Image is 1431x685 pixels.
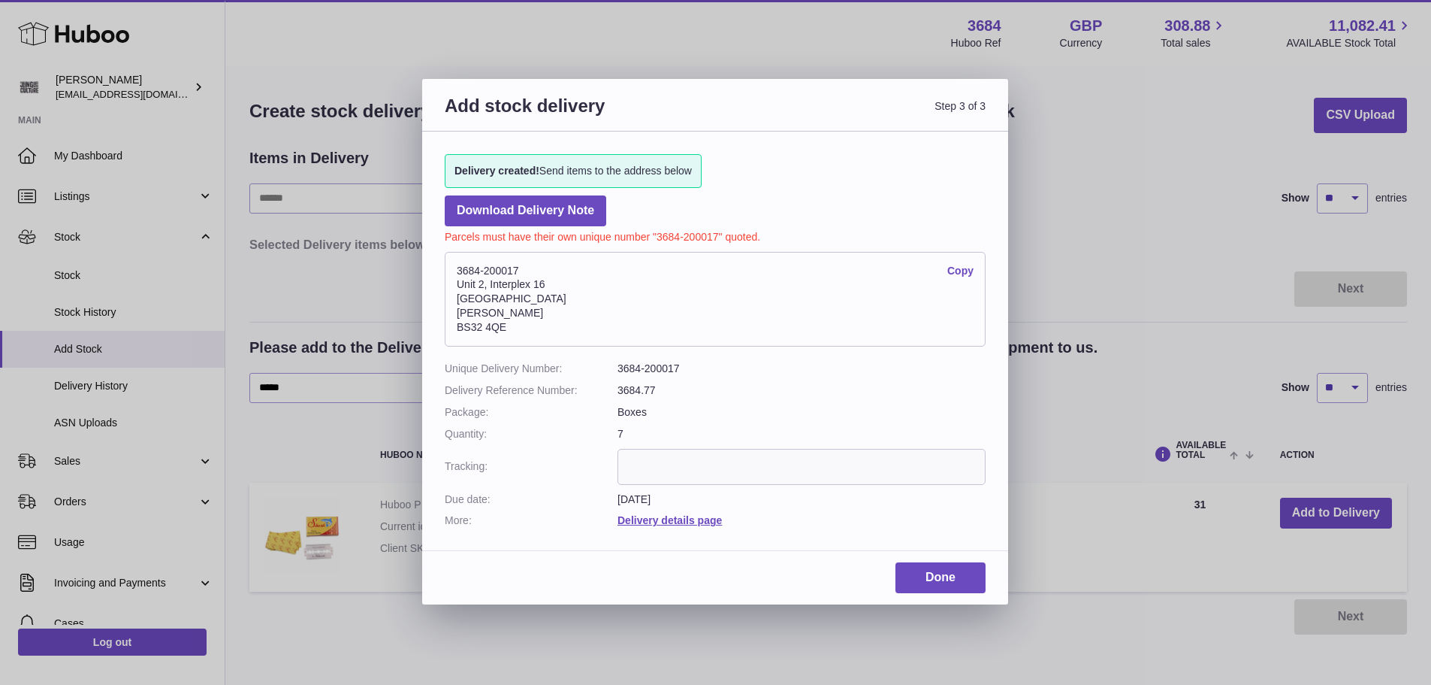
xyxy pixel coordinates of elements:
span: Step 3 of 3 [715,94,986,135]
dt: Due date: [445,493,617,507]
strong: Delivery created! [454,165,539,177]
dd: 7 [617,427,986,441]
a: Download Delivery Note [445,195,606,226]
p: Parcels must have their own unique number "3684-200017" quoted. [445,226,986,244]
dd: [DATE] [617,493,986,507]
dt: More: [445,514,617,528]
a: Done [895,562,986,593]
address: 3684-200017 Unit 2, Interplex 16 [GEOGRAPHIC_DATA] [PERSON_NAME] BS32 4QE [445,252,986,347]
dt: Package: [445,405,617,420]
span: Send items to the address below [454,164,692,178]
dd: Boxes [617,405,986,420]
a: Copy [947,264,974,278]
dd: 3684-200017 [617,362,986,376]
dd: 3684.77 [617,383,986,398]
dt: Delivery Reference Number: [445,383,617,398]
dt: Unique Delivery Number: [445,362,617,376]
a: Delivery details page [617,514,722,526]
dt: Quantity: [445,427,617,441]
h3: Add stock delivery [445,94,715,135]
dt: Tracking: [445,449,617,485]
